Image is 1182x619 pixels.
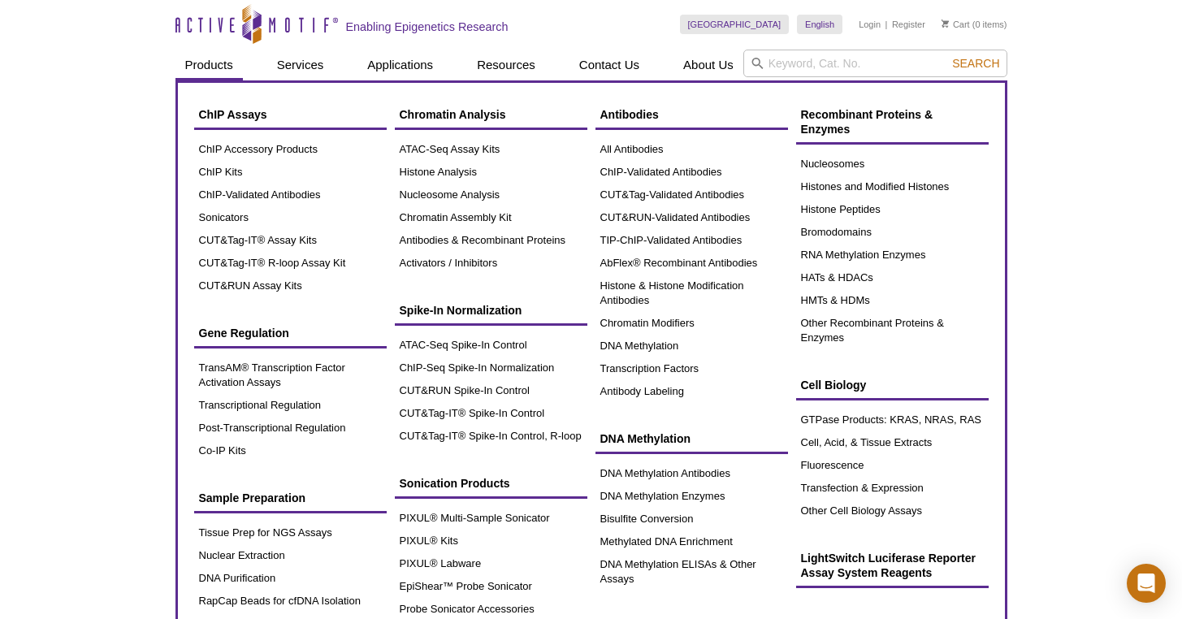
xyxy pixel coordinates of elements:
a: Histone Analysis [395,161,587,184]
a: Other Recombinant Proteins & Enzymes [796,312,989,349]
a: Nucleosomes [796,153,989,175]
a: TransAM® Transcription Factor Activation Assays [194,357,387,394]
a: DNA Methylation [595,335,788,357]
a: Nuclear Extraction [194,544,387,567]
a: CUT&RUN Spike-In Control [395,379,587,402]
a: Fluorescence [796,454,989,477]
a: Other Cell Biology Assays [796,500,989,522]
span: Cell Biology [801,379,867,392]
a: Histone & Histone Modification Antibodies [595,275,788,312]
a: DNA Methylation [595,423,788,454]
a: AbFlex® Recombinant Antibodies [595,252,788,275]
a: RNA Methylation Enzymes [796,244,989,266]
a: About Us [673,50,743,80]
a: RapCap Beads for cfDNA Isolation [194,590,387,613]
a: Antibody Labeling [595,380,788,403]
input: Keyword, Cat. No. [743,50,1007,77]
span: Gene Regulation [199,327,289,340]
a: Spike-In Normalization [395,295,587,326]
a: Histones and Modified Histones [796,175,989,198]
span: Sonication Products [400,477,510,490]
span: Chromatin Analysis [400,108,506,121]
a: Sonicators [194,206,387,229]
a: Transcriptional Regulation [194,394,387,417]
a: Recombinant Proteins & Enzymes [796,99,989,145]
a: [GEOGRAPHIC_DATA] [680,15,790,34]
a: CUT&Tag-IT® Spike-In Control [395,402,587,425]
a: LightSwitch Luciferase Reporter Assay System Reagents [796,543,989,588]
a: DNA Purification [194,567,387,590]
a: Transcription Factors [595,357,788,380]
a: TIP-ChIP-Validated Antibodies [595,229,788,252]
a: Co-IP Kits [194,439,387,462]
span: ChIP Assays [199,108,267,121]
a: Nucleosome Analysis [395,184,587,206]
a: PIXUL® Kits [395,530,587,552]
a: Antibodies [595,99,788,130]
a: Transfection & Expression [796,477,989,500]
span: LightSwitch Luciferase Reporter Assay System Reagents [801,552,976,579]
a: All Antibodies [595,138,788,161]
a: Bisulfite Conversion [595,508,788,530]
a: EpiShear™ Probe Sonicator [395,575,587,598]
a: ChIP-Validated Antibodies [595,161,788,184]
span: DNA Methylation [600,432,691,445]
a: CUT&Tag-Validated Antibodies [595,184,788,206]
a: Chromatin Modifiers [595,312,788,335]
a: Cell, Acid, & Tissue Extracts [796,431,989,454]
span: Spike-In Normalization [400,304,522,317]
li: | [885,15,888,34]
a: Cell Biology [796,370,989,400]
a: Sonication Products [395,468,587,499]
a: ChIP Kits [194,161,387,184]
h2: Enabling Epigenetics Research [346,19,509,34]
a: Gene Regulation [194,318,387,348]
a: Post-Transcriptional Regulation [194,417,387,439]
a: Activators / Inhibitors [395,252,587,275]
a: DNA Methylation Antibodies [595,462,788,485]
a: ChIP Accessory Products [194,138,387,161]
a: GTPase Products: KRAS, NRAS, RAS [796,409,989,431]
a: Login [859,19,881,30]
a: CUT&Tag-IT® R-loop Assay Kit [194,252,387,275]
a: ATAC-Seq Assay Kits [395,138,587,161]
a: Histone Peptides [796,198,989,221]
a: Register [892,19,925,30]
span: Sample Preparation [199,491,306,504]
a: Contact Us [569,50,649,80]
a: DNA Methylation Enzymes [595,485,788,508]
div: Open Intercom Messenger [1127,564,1166,603]
a: Services [267,50,334,80]
a: Sample Preparation [194,483,387,513]
a: ChIP-Validated Antibodies [194,184,387,206]
a: Bromodomains [796,221,989,244]
li: (0 items) [942,15,1007,34]
span: Search [952,57,999,70]
a: CUT&Tag-IT® Spike-In Control, R-loop [395,425,587,448]
span: Recombinant Proteins & Enzymes [801,108,933,136]
a: Chromatin Assembly Kit [395,206,587,229]
a: Methylated DNA Enrichment [595,530,788,553]
a: PIXUL® Labware [395,552,587,575]
a: Chromatin Analysis [395,99,587,130]
a: CUT&RUN-Validated Antibodies [595,206,788,229]
a: HMTs & HDMs [796,289,989,312]
a: CUT&RUN Assay Kits [194,275,387,297]
a: CUT&Tag-IT® Assay Kits [194,229,387,252]
a: Resources [467,50,545,80]
a: Applications [357,50,443,80]
img: Your Cart [942,19,949,28]
a: DNA Methylation ELISAs & Other Assays [595,553,788,591]
a: Cart [942,19,970,30]
button: Search [947,56,1004,71]
a: Products [175,50,243,80]
a: ChIP-Seq Spike-In Normalization [395,357,587,379]
a: HATs & HDACs [796,266,989,289]
a: English [797,15,842,34]
a: Antibodies & Recombinant Proteins [395,229,587,252]
span: Antibodies [600,108,659,121]
a: PIXUL® Multi-Sample Sonicator [395,507,587,530]
a: Tissue Prep for NGS Assays [194,522,387,544]
a: ChIP Assays [194,99,387,130]
a: ATAC-Seq Spike-In Control [395,334,587,357]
